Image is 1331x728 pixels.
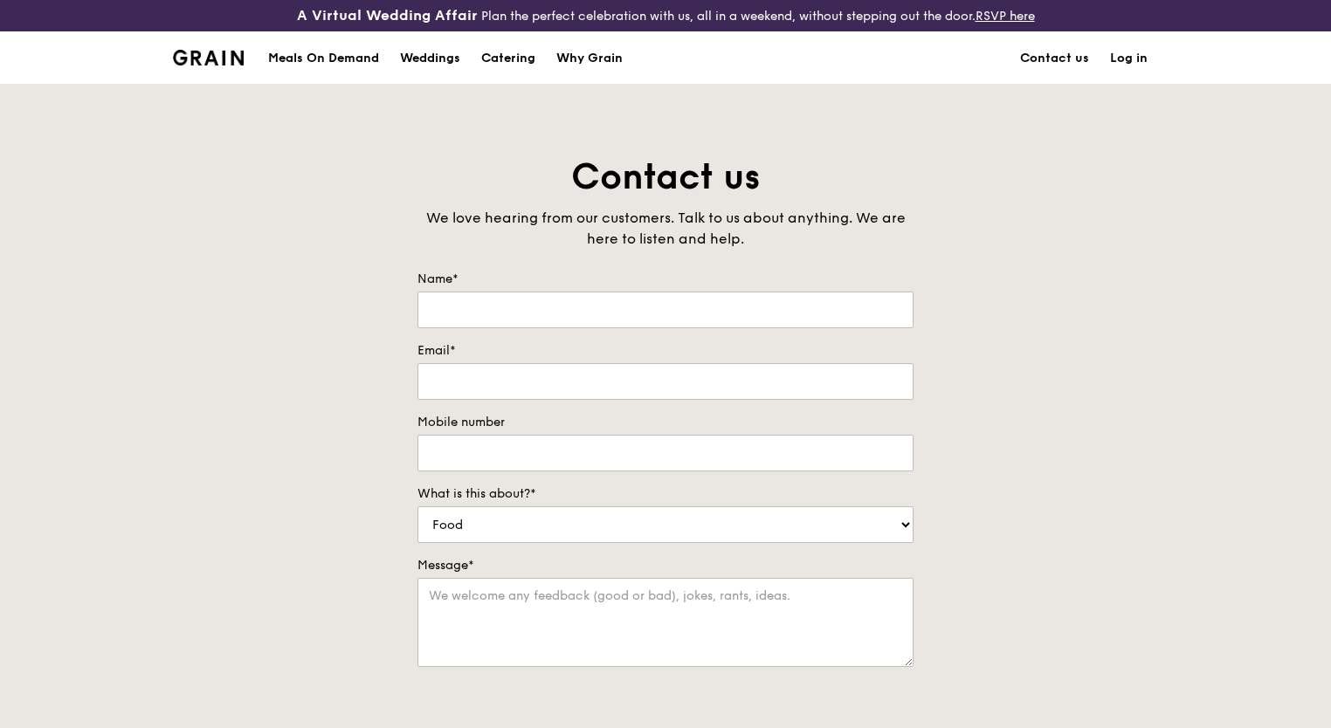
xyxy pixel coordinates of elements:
[556,32,623,85] div: Why Grain
[1010,32,1100,85] a: Contact us
[417,557,914,574] label: Message*
[417,154,914,201] h1: Contact us
[417,414,914,431] label: Mobile number
[173,50,244,65] img: Grain
[417,342,914,360] label: Email*
[1100,32,1158,85] a: Log in
[390,32,471,85] a: Weddings
[417,485,914,503] label: What is this about?*
[400,32,460,85] div: Weddings
[471,32,546,85] a: Catering
[546,32,633,85] a: Why Grain
[481,32,535,85] div: Catering
[417,208,914,250] div: We love hearing from our customers. Talk to us about anything. We are here to listen and help.
[976,9,1035,24] a: RSVP here
[417,271,914,288] label: Name*
[297,7,478,24] h3: A Virtual Wedding Affair
[222,7,1109,24] div: Plan the perfect celebration with us, all in a weekend, without stepping out the door.
[173,31,244,83] a: GrainGrain
[268,32,379,85] div: Meals On Demand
